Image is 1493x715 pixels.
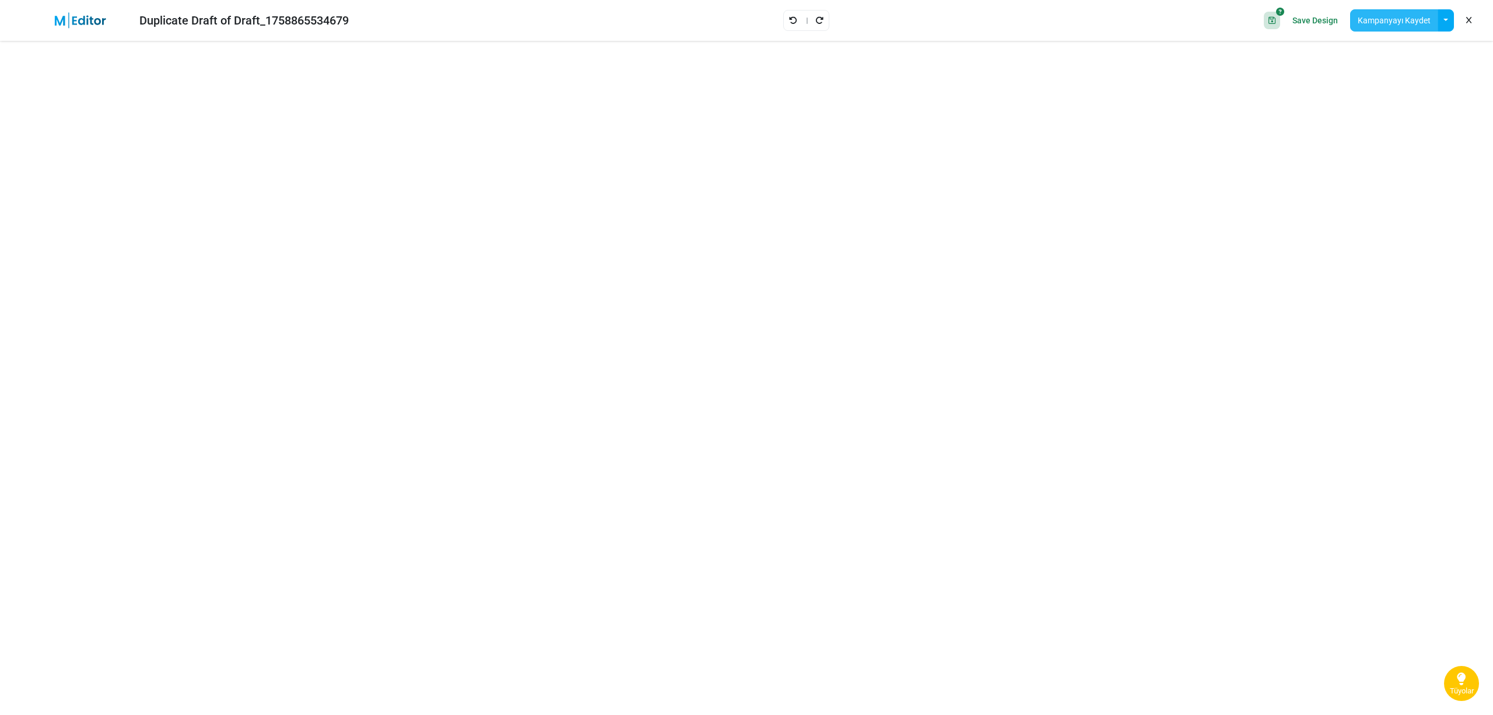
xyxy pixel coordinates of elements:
i: SoftSave® is off [1276,8,1284,16]
a: Geri Al [788,13,798,28]
button: Kampanyayı Kaydet [1350,9,1438,32]
a: Save Design [1289,11,1341,30]
div: Duplicate Draft of Draft_1758865534679 [139,12,349,29]
span: Tüyolar [1450,686,1474,696]
a: Yeniden Uygula [815,13,824,28]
